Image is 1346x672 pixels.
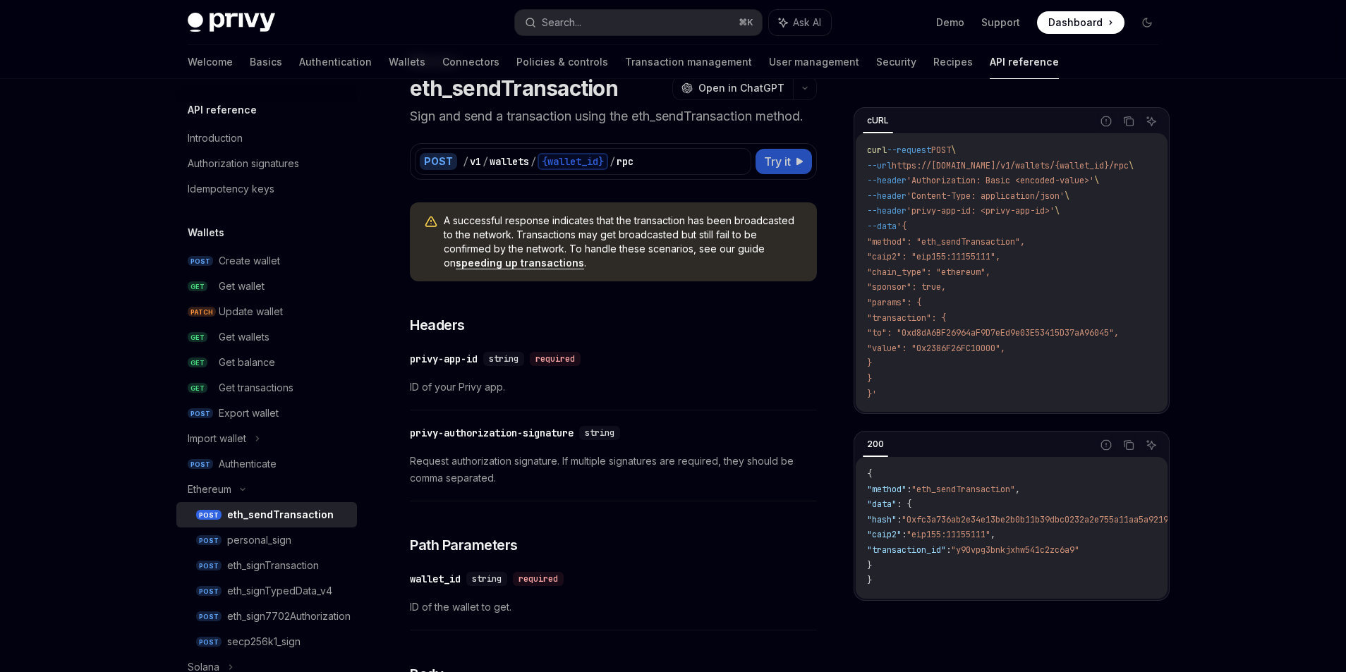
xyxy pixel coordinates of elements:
svg: Warning [424,215,438,229]
button: Toggle dark mode [1136,11,1158,34]
div: Ethereum [188,481,231,498]
a: Authentication [299,45,372,79]
img: dark logo [188,13,275,32]
span: Headers [410,315,465,335]
button: Copy the contents from the code block [1120,112,1138,130]
div: secp256k1_sign [227,633,301,650]
span: 'Authorization: Basic <encoded-value>' [907,175,1094,186]
span: ID of your Privy app. [410,379,817,396]
div: Search... [542,14,581,31]
div: Introduction [188,130,243,147]
span: GET [188,332,207,343]
a: Security [876,45,916,79]
a: POSTpersonal_sign [176,527,357,553]
a: Demo [936,16,964,30]
div: / [530,154,536,169]
span: \ [1055,205,1060,216]
span: POST [188,408,213,419]
a: GETGet balance [176,350,357,375]
div: Get wallet [219,278,265,295]
h1: eth_sendTransaction [410,75,618,101]
div: privy-app-id [410,352,478,366]
span: POST [188,459,213,470]
span: POST [931,145,951,156]
span: \ [951,145,956,156]
button: Ask AI [1142,436,1160,454]
div: eth_signTransaction [227,557,319,574]
h5: Wallets [188,224,224,241]
div: Export wallet [219,405,279,422]
button: Ask AI [1142,112,1160,130]
span: } [867,575,872,586]
a: Introduction [176,126,357,151]
a: Recipes [933,45,973,79]
span: POST [196,510,222,520]
span: Dashboard [1048,16,1103,30]
a: POSTeth_signTypedData_v4 [176,578,357,604]
span: "data" [867,499,897,510]
span: : [902,529,907,540]
span: "to": "0xd8dA6BF26964aF9D7eEd9e03E53415D37aA96045", [867,327,1119,338]
span: }' [867,389,877,400]
span: PATCH [188,307,216,317]
div: Get balance [219,354,275,371]
a: Connectors [442,45,499,79]
span: Open in ChatGPT [698,81,784,95]
span: POST [196,561,222,571]
div: privy-authorization-signature [410,426,574,440]
span: "sponsor": true, [867,281,946,293]
span: "value": "0x2386F26FC10000", [867,343,1005,354]
span: "params": { [867,297,921,308]
span: --request [887,145,931,156]
span: Request authorization signature. If multiple signatures are required, they should be comma separa... [410,453,817,487]
div: Create wallet [219,252,280,269]
a: Dashboard [1037,11,1124,34]
div: Idempotency keys [188,181,274,197]
a: POSTeth_signTransaction [176,553,357,578]
span: GET [188,281,207,292]
span: --header [867,190,907,202]
div: eth_sendTransaction [227,506,334,523]
span: "caip2": "eip155:11155111", [867,251,1000,262]
span: string [489,353,519,365]
div: v1 [470,154,481,169]
a: Welcome [188,45,233,79]
span: POST [196,611,222,622]
span: 'privy-app-id: <privy-app-id>' [907,205,1055,216]
a: Wallets [389,45,425,79]
p: Sign and send a transaction using the eth_sendTransaction method. [410,106,817,126]
a: POSTeth_sign7702Authorization [176,604,357,629]
a: GETGet transactions [176,375,357,401]
span: --url [867,160,892,171]
button: Search...⌘K [515,10,762,35]
span: https://[DOMAIN_NAME]/v1/wallets/{wallet_id}/rpc [892,160,1129,171]
button: Try it [756,149,812,174]
div: Authenticate [219,456,277,472]
div: 200 [863,436,888,453]
a: User management [769,45,859,79]
span: \ [1065,190,1069,202]
div: POST [420,153,457,170]
a: PATCHUpdate wallet [176,299,357,324]
span: Path Parameters [410,535,518,555]
span: POST [196,535,222,546]
h5: API reference [188,102,257,118]
span: ID of the wallet to get. [410,599,817,616]
div: eth_signTypedData_v4 [227,582,332,599]
span: : [907,484,911,495]
span: "method": "eth_sendTransaction", [867,236,1025,248]
div: rpc [617,154,633,169]
div: required [513,572,564,586]
div: wallets [490,154,529,169]
div: / [610,154,615,169]
span: --data [867,221,897,232]
div: / [463,154,468,169]
div: Update wallet [219,303,283,320]
a: POSTsecp256k1_sign [176,629,357,654]
div: wallet_id [410,572,461,586]
a: speeding up transactions [456,257,584,269]
span: curl [867,145,887,156]
span: } [867,358,872,369]
div: {wallet_id} [538,153,608,170]
button: Copy the contents from the code block [1120,436,1138,454]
